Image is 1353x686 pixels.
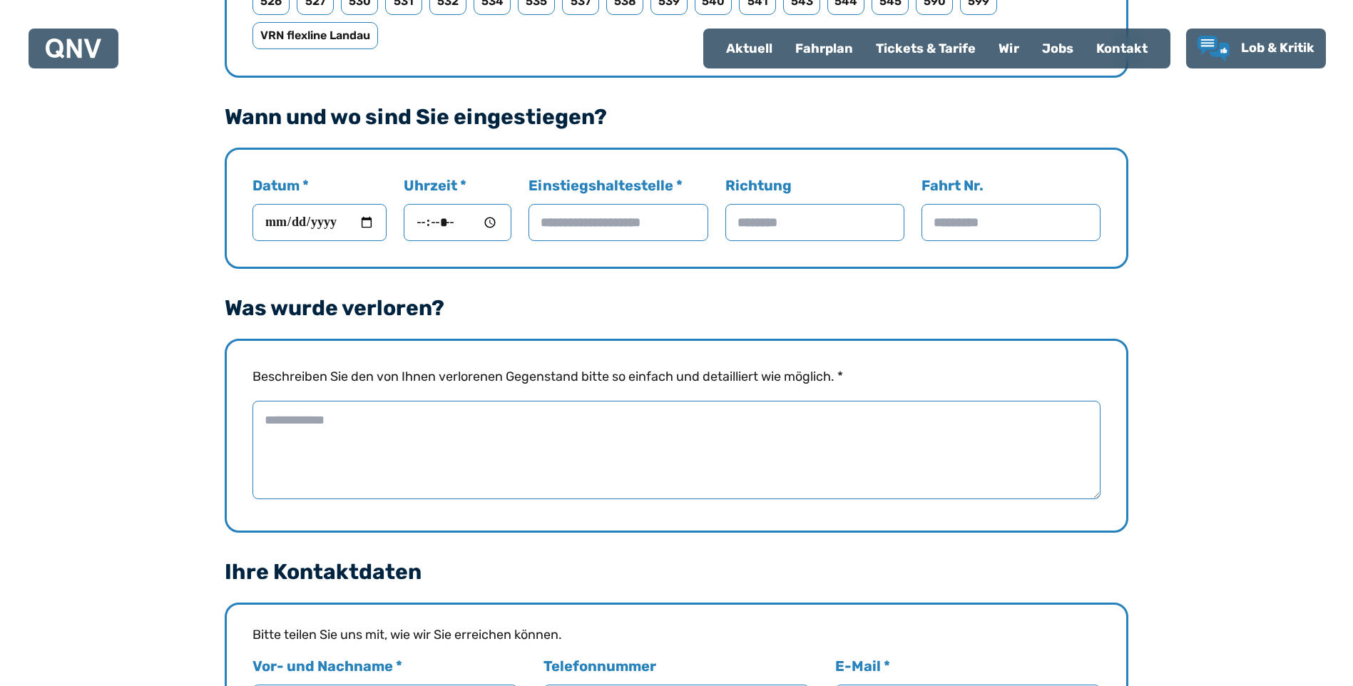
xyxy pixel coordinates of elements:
input: Einstiegshaltestelle * [529,204,708,241]
input: Richtung [725,204,904,241]
a: Wir [987,30,1031,67]
legend: Ihre Kontaktdaten [225,561,422,583]
a: Tickets & Tarife [864,30,987,67]
img: QNV Logo [46,39,101,58]
div: Bitte teilen Sie uns mit, wie wir Sie erreichen können. [252,625,1101,645]
a: Jobs [1031,30,1085,67]
label: Fahrt Nr. [921,175,1101,241]
legend: Wann und wo sind Sie eingestiegen? [225,106,607,128]
a: QNV Logo [46,34,101,63]
label: Einstiegshaltestelle * [529,175,708,241]
label: Beschreiben Sie den von Ihnen verlorenen Gegenstand bitte so einfach und detailliert wie möglich. * [252,367,1101,505]
input: Datum * [252,204,387,241]
label: Richtung [725,175,904,241]
label: Uhrzeit * [404,175,511,241]
input: Fahrt Nr. [921,204,1101,241]
textarea: Beschreiben Sie den von Ihnen verlorenen Gegenstand bitte so einfach und detailliert wie möglich. * [252,401,1101,499]
input: Uhrzeit * [404,204,511,241]
label: Datum * [252,175,387,241]
span: Lob & Kritik [1241,40,1314,56]
a: Lob & Kritik [1198,36,1314,61]
legend: Was wurde verloren? [225,297,444,319]
a: Fahrplan [784,30,864,67]
a: Kontakt [1085,30,1159,67]
a: Aktuell [715,30,784,67]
